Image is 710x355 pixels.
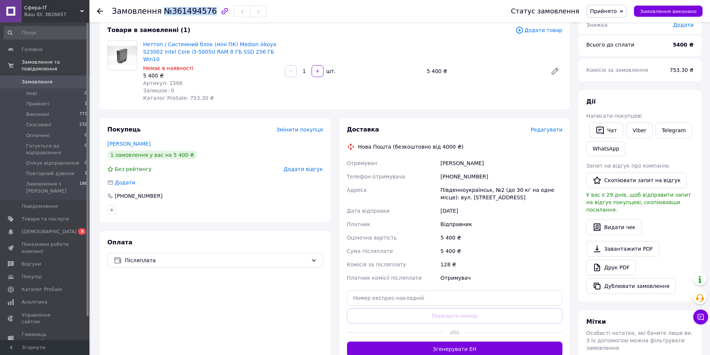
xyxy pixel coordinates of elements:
[634,6,703,17] button: Замовлення виконано
[107,26,190,34] span: Товари в замовленні (1)
[26,132,50,139] span: Оплачені
[22,241,69,254] span: Показники роботи компанії
[439,204,564,218] div: [DATE]
[26,181,79,194] span: Замовлення з [PERSON_NAME]
[79,121,87,128] span: 232
[143,88,174,93] span: Залишок: 0
[85,101,87,107] span: 1
[26,143,85,156] span: Готується до відправлення
[22,261,41,267] span: Відгуки
[143,41,276,62] a: Неттоп / Системний блок (міні ПК) Medion Akoya S23002 Intel Core i3-5005U RAM 8 ГБ SSD 256 ГБ Win10
[586,22,608,28] span: Знижка
[640,9,697,14] span: Замовлення виконано
[22,286,62,293] span: Каталог ProSale
[107,141,151,147] a: [PERSON_NAME]
[586,98,596,105] span: Дії
[107,126,141,133] span: Покупець
[125,256,308,264] span: Післяплата
[586,67,648,73] span: Комісія за замовлення
[22,59,89,72] span: Замовлення та повідомлення
[444,329,466,336] span: або
[439,170,564,183] div: [PHONE_NUMBER]
[26,170,75,177] span: Повторний дзвінок
[115,180,135,186] span: Додати
[22,331,69,345] span: Гаманець компанії
[85,90,87,97] span: 0
[277,127,323,133] span: Змінити покупця
[114,192,163,200] div: [PHONE_NUMBER]
[85,143,87,156] span: 0
[22,46,42,53] span: Головна
[284,166,323,172] span: Додати відгук
[347,235,397,241] span: Оціночна вартість
[439,271,564,285] div: Отримувач
[4,26,88,39] input: Пошук
[22,228,77,235] span: [DEMOGRAPHIC_DATA]
[586,163,669,169] span: Запит на відгук про компанію
[79,181,87,194] span: 186
[164,7,217,16] span: №361494576
[78,228,86,235] span: 3
[589,123,623,138] button: Чат
[324,67,336,75] div: шт.
[439,183,564,204] div: Південноукраїнськ, №2 (до 30 кг на одне місце): вул. [STREET_ADDRESS]
[143,95,214,101] span: Каталог ProSale: 753.30 ₴
[22,273,42,280] span: Покупці
[26,121,51,128] span: Скасовані
[586,141,625,156] a: WhatsApp
[424,66,545,76] div: 5 400 ₴
[79,111,87,118] span: 773
[673,22,694,28] span: Додати
[26,160,79,167] span: Очікує відправлення
[22,216,69,222] span: Товари та послуги
[26,101,49,107] span: Прийняті
[24,4,80,11] span: Сфера-ІТ
[673,42,694,48] b: 5400 ₴
[143,65,193,71] span: Немає в наявності
[586,42,634,48] span: Всього до сплати
[439,156,564,170] div: [PERSON_NAME]
[656,123,692,138] a: Telegram
[439,231,564,244] div: 5 400 ₴
[347,291,563,305] input: Номер експрес-накладної
[626,123,652,138] a: Viber
[531,127,562,133] span: Редагувати
[590,8,617,14] span: Прийнято
[347,160,377,166] span: Отримувач
[356,143,466,150] div: Нова Пошта (безкоштовно від 4000 ₴)
[22,312,69,325] span: Управління сайтом
[439,244,564,258] div: 5 400 ₴
[26,111,49,118] span: Виконані
[347,262,406,267] span: Комісія за післяплату
[586,192,691,213] span: У вас є 29 днів, щоб відправити запит на відгук покупцеві, скопіювавши посилання.
[586,241,659,257] a: Завантажити PDF
[347,187,367,193] span: Адреса
[143,72,279,79] div: 5 400 ₴
[85,170,87,177] span: 1
[586,318,606,325] span: Мітки
[515,26,562,34] span: Додати товар
[108,46,137,65] img: Неттоп / Системний блок (міні ПК) Medion Akoya S23002 Intel Core i3-5005U RAM 8 ГБ SSD 256 ГБ Win10
[586,219,642,235] button: Видати чек
[586,278,676,294] button: Дублювати замовлення
[22,79,53,85] span: Замовлення
[115,166,152,172] span: Без рейтингу
[347,208,390,214] span: Дата відправки
[26,90,37,97] span: Нові
[439,218,564,231] div: Відправник
[439,258,564,271] div: 128 ₴
[347,174,405,180] span: Телефон отримувача
[143,80,183,86] span: Артикул: 1566
[670,67,694,73] span: 753.30 ₴
[107,150,197,159] div: 1 замовлення у вас на 5 400 ₴
[85,132,87,139] span: 0
[347,248,393,254] span: Сума післяплати
[586,172,687,188] button: Скопіювати запит на відгук
[586,330,692,351] span: Особисті нотатки, які бачите лише ви. З їх допомогою можна фільтрувати замовлення
[97,7,103,15] div: Повернутися назад
[586,260,636,275] a: Друк PDF
[85,160,87,167] span: 0
[586,113,642,119] span: Написати покупцеві
[693,310,708,324] button: Чат з покупцем
[112,7,162,16] span: Замовлення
